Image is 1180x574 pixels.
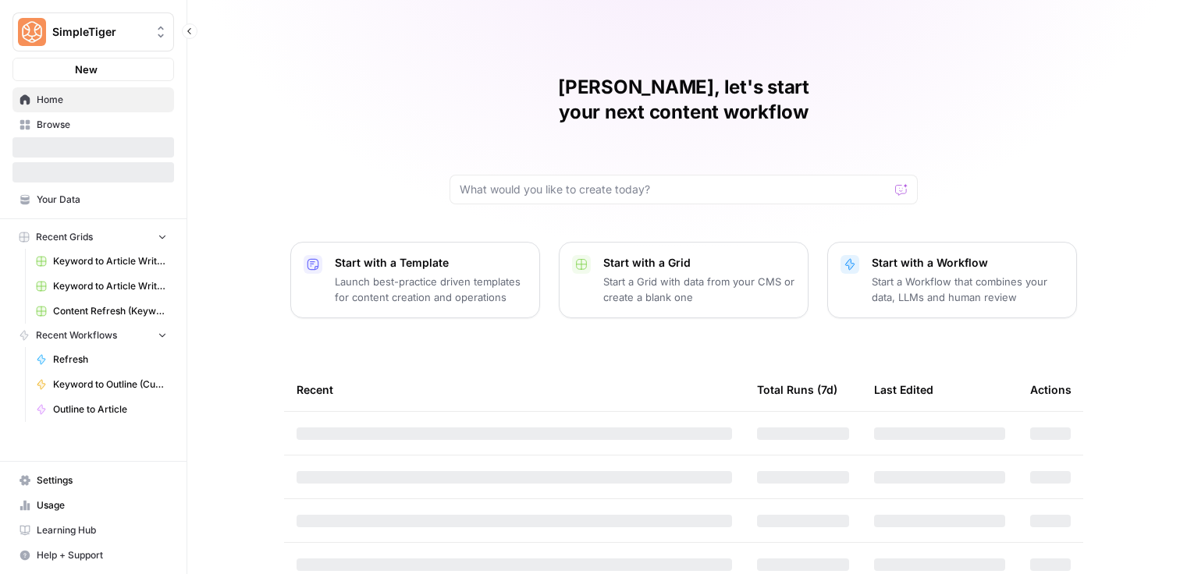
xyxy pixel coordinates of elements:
[53,402,167,416] span: Outline to Article
[53,279,167,293] span: Keyword to Article Writer (I-Q)
[37,118,167,132] span: Browse
[53,254,167,268] span: Keyword to Article Writer (A-H)
[29,299,174,324] a: Content Refresh (Keyword -> Outline Recs)
[29,372,174,397] a: Keyword to Outline (Current)
[18,18,46,46] img: SimpleTiger Logo
[75,62,98,77] span: New
[36,328,117,342] span: Recent Workflows
[757,368,837,411] div: Total Runs (7d)
[37,93,167,107] span: Home
[12,493,174,518] a: Usage
[874,368,933,411] div: Last Edited
[12,87,174,112] a: Home
[12,468,174,493] a: Settings
[53,304,167,318] span: Content Refresh (Keyword -> Outline Recs)
[29,347,174,372] a: Refresh
[872,274,1064,305] p: Start a Workflow that combines your data, LLMs and human review
[29,249,174,274] a: Keyword to Article Writer (A-H)
[12,518,174,543] a: Learning Hub
[12,58,174,81] button: New
[29,274,174,299] a: Keyword to Article Writer (I-Q)
[12,543,174,568] button: Help + Support
[37,498,167,512] span: Usage
[12,324,174,347] button: Recent Workflows
[53,353,167,367] span: Refresh
[12,12,174,51] button: Workspace: SimpleTiger
[450,75,918,125] h1: [PERSON_NAME], let's start your next content workflow
[297,368,732,411] div: Recent
[12,225,174,249] button: Recent Grids
[559,242,809,318] button: Start with a GridStart a Grid with data from your CMS or create a blank one
[12,187,174,212] a: Your Data
[37,193,167,207] span: Your Data
[603,255,795,271] p: Start with a Grid
[37,473,167,487] span: Settings
[335,274,527,305] p: Launch best-practice driven templates for content creation and operations
[335,255,527,271] p: Start with a Template
[52,24,147,40] span: SimpleTiger
[827,242,1077,318] button: Start with a WorkflowStart a Workflow that combines your data, LLMs and human review
[37,523,167,537] span: Learning Hub
[872,255,1064,271] p: Start with a Workflow
[37,548,167,562] span: Help + Support
[290,242,540,318] button: Start with a TemplateLaunch best-practice driven templates for content creation and operations
[1030,368,1072,411] div: Actions
[603,274,795,305] p: Start a Grid with data from your CMS or create a blank one
[53,377,167,392] span: Keyword to Outline (Current)
[460,182,889,197] input: What would you like to create today?
[36,230,93,244] span: Recent Grids
[29,397,174,422] a: Outline to Article
[12,112,174,137] a: Browse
